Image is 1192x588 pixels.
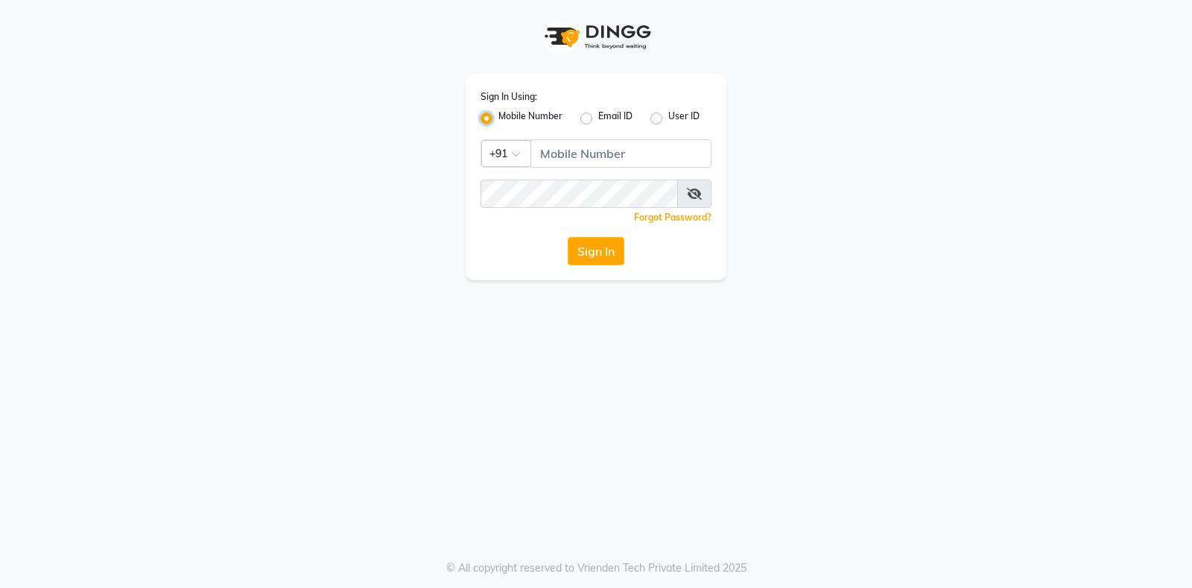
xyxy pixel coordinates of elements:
[536,15,656,59] img: logo1.svg
[481,180,678,208] input: Username
[634,212,711,223] a: Forgot Password?
[498,110,562,127] label: Mobile Number
[481,90,537,104] label: Sign In Using:
[530,139,711,168] input: Username
[568,237,624,265] button: Sign In
[668,110,700,127] label: User ID
[598,110,633,127] label: Email ID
